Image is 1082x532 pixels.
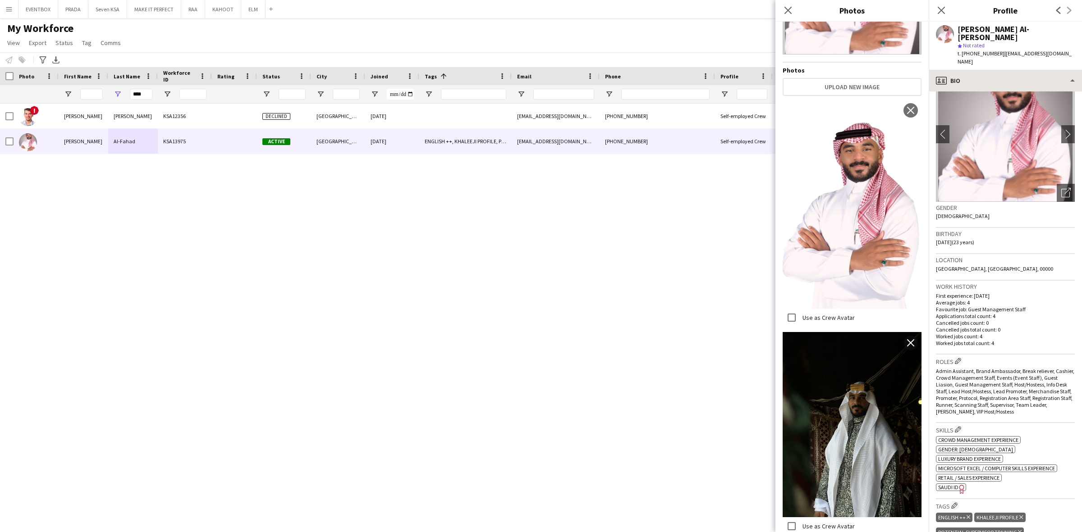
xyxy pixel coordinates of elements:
[1057,184,1075,202] div: Open photos pop-in
[371,73,388,80] span: Joined
[936,313,1075,319] p: Applications total count: 4
[974,513,1025,522] div: KHALEEJI PROFILE
[517,90,525,98] button: Open Filter Menu
[720,73,738,80] span: Profile
[333,89,360,100] input: City Filter Input
[936,356,1075,366] h3: Roles
[936,425,1075,434] h3: Skills
[958,50,1004,57] span: t. [PHONE_NUMBER]
[600,129,715,154] div: [PHONE_NUMBER]
[600,104,715,128] div: [PHONE_NUMBER]
[19,133,37,151] img: Mohammed Al-Fahad
[30,106,39,115] span: !
[605,73,621,80] span: Phone
[419,129,512,154] div: ENGLISH ++, KHALEEJI PROFILE, Potential Supervisor Training, [DEMOGRAPHIC_DATA][GEOGRAPHIC_DATA],...
[963,42,985,49] span: Not rated
[621,89,710,100] input: Phone Filter Input
[114,90,122,98] button: Open Filter Menu
[936,282,1075,291] h3: Work history
[783,66,922,74] h4: Photos
[936,501,1075,510] h3: Tags
[936,326,1075,333] p: Cancelled jobs total count: 0
[425,90,433,98] button: Open Filter Menu
[773,129,811,154] div: 23
[19,73,34,80] span: Photo
[936,368,1074,415] span: Admin Assistant, Brand Ambassador, Break reliever, Cashier, Crowd Management Staff, Events (Event...
[262,73,280,80] span: Status
[58,0,88,18] button: PRADA
[4,37,23,49] a: View
[936,239,974,246] span: [DATE] (23 years)
[715,104,773,128] div: Self-employed Crew
[25,37,50,49] a: Export
[929,70,1082,91] div: Bio
[158,104,212,128] div: KSA12356
[936,67,1075,202] img: Crew avatar or photo
[262,138,290,145] span: Active
[311,104,365,128] div: [GEOGRAPHIC_DATA]
[775,5,929,16] h3: Photos
[720,90,729,98] button: Open Filter Menu
[936,256,1075,264] h3: Location
[241,0,266,18] button: ELM
[371,90,379,98] button: Open Filter Menu
[52,37,77,49] a: Status
[936,265,1053,272] span: [GEOGRAPHIC_DATA], [GEOGRAPHIC_DATA], 00000
[59,129,108,154] div: [PERSON_NAME]
[108,129,158,154] div: Al-Fahad
[365,129,419,154] div: [DATE]
[936,230,1075,238] h3: Birthday
[936,299,1075,306] p: Average jobs: 4
[19,108,37,126] img: Adam Al-fayez
[929,5,1082,16] h3: Profile
[316,90,325,98] button: Open Filter Menu
[365,104,419,128] div: [DATE]
[387,89,414,100] input: Joined Filter Input
[163,69,196,83] span: Workforce ID
[108,104,158,128] div: [PERSON_NAME]
[938,446,1013,453] span: Gender: [DEMOGRAPHIC_DATA]
[936,306,1075,313] p: Favourite job: Guest Management Staff
[88,0,127,18] button: Seven KSA
[936,319,1075,326] p: Cancelled jobs count: 0
[82,39,92,47] span: Tag
[101,39,121,47] span: Comms
[938,474,999,481] span: Retail / Sales experience
[158,129,212,154] div: KSA13975
[18,0,58,18] button: EVENTBOX
[938,455,1001,462] span: Luxury brand experience
[958,50,1072,65] span: | [EMAIL_ADDRESS][DOMAIN_NAME]
[217,73,234,80] span: Rating
[938,437,1018,443] span: Crowd management experience
[425,73,437,80] span: Tags
[517,73,532,80] span: Email
[715,129,773,154] div: Self-employed Crew
[179,89,206,100] input: Workforce ID Filter Input
[773,104,811,128] div: 25
[205,0,241,18] button: KAHOOT
[958,25,1075,41] div: [PERSON_NAME] Al-[PERSON_NAME]
[783,100,922,309] img: Crew photo 1112671
[512,104,600,128] div: [EMAIL_ADDRESS][DOMAIN_NAME]
[938,465,1055,472] span: Microsoft Excel / Computer skills experience
[130,89,152,100] input: Last Name Filter Input
[7,22,73,35] span: My Workforce
[936,292,1075,299] p: First experience: [DATE]
[311,129,365,154] div: [GEOGRAPHIC_DATA]
[127,0,181,18] button: MAKE IT PERFECT
[936,513,972,522] div: ENGLISH ++
[801,522,855,530] label: Use as Crew Avatar
[262,113,290,120] span: Declined
[64,90,72,98] button: Open Filter Menu
[29,39,46,47] span: Export
[37,55,48,65] app-action-btn: Advanced filters
[50,55,61,65] app-action-btn: Export XLSX
[59,104,108,128] div: [PERSON_NAME]
[533,89,594,100] input: Email Filter Input
[783,78,922,96] button: Upload new image
[316,73,327,80] span: City
[7,39,20,47] span: View
[181,0,205,18] button: RAA
[936,204,1075,212] h3: Gender
[936,213,990,219] span: [DEMOGRAPHIC_DATA]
